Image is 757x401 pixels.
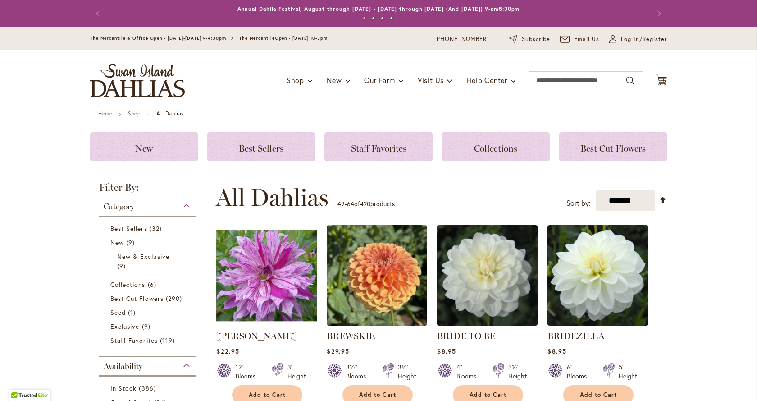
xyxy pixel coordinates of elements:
span: Email Us [574,35,600,44]
span: Open - [DATE] 10-3pm [275,35,328,41]
img: Brandon Michael [216,225,317,326]
a: Log In/Register [609,35,667,44]
span: Category [104,202,134,212]
a: Home [98,110,112,117]
a: Annual Dahlia Festival, August through [DATE] - [DATE] through [DATE] (And [DATE]) 9-am5:30pm [237,5,520,12]
a: Staff Favorites [110,336,187,345]
a: BREWSKIE [327,331,375,341]
label: Sort by: [566,195,591,212]
span: 49 [337,199,345,208]
div: 4" Blooms [456,363,482,381]
a: New [110,238,187,247]
button: 2 of 4 [372,17,375,20]
span: Collections [474,143,517,154]
a: New &amp; Exclusive [117,252,180,271]
span: Add to Cart [470,391,506,399]
div: 6" Blooms [567,363,592,381]
img: BRIDE TO BE [437,225,538,326]
a: BRIDEZILLA [547,319,648,327]
span: Collections [110,280,146,289]
a: Brandon Michael [216,319,317,327]
span: New [135,143,153,154]
div: 3½' Height [398,363,416,381]
span: New & Exclusive [117,252,169,261]
button: Next [649,5,667,23]
div: 3½' Height [508,363,527,381]
span: 119 [160,336,177,345]
span: Best Sellers [110,224,147,233]
span: Best Cut Flowers [110,294,164,303]
a: Subscribe [509,35,550,44]
span: $22.95 [216,347,239,355]
span: Exclusive [110,322,139,331]
a: In Stock 386 [110,383,187,393]
a: Best Sellers [110,224,187,233]
a: Best Cut Flowers [559,132,667,161]
span: Seed [110,308,126,317]
div: 5' Height [619,363,637,381]
span: 64 [347,199,354,208]
a: BRIDE TO BE [437,331,495,341]
button: 3 of 4 [381,17,384,20]
span: Staff Favorites [110,336,158,345]
span: 1 [128,308,138,317]
button: 1 of 4 [363,17,366,20]
span: Add to Cart [359,391,396,399]
button: Previous [90,5,108,23]
img: BREWSKIE [327,225,427,326]
a: Best Sellers [207,132,315,161]
span: Help Center [466,75,507,85]
a: Collections [110,280,187,289]
a: BRIDEZILLA [547,331,605,341]
span: All Dahlias [216,184,328,211]
span: Our Farm [364,75,395,85]
strong: Filter By: [90,183,205,197]
a: [PERSON_NAME] [216,331,296,341]
span: 9 [117,261,128,271]
span: Visit Us [418,75,444,85]
span: Add to Cart [580,391,617,399]
a: Staff Favorites [324,132,432,161]
p: - of products [337,197,395,211]
a: Email Us [560,35,600,44]
span: New [327,75,342,85]
span: 6 [148,280,159,289]
span: 9 [142,322,153,331]
span: 290 [166,294,184,303]
a: BREWSKIE [327,319,427,327]
button: 4 of 4 [390,17,393,20]
span: Subscribe [522,35,550,44]
strong: All Dahlias [156,110,184,117]
a: New [90,132,198,161]
div: 3½" Blooms [346,363,371,381]
span: $8.95 [437,347,456,355]
a: Shop [128,110,141,117]
span: 32 [150,224,164,233]
span: The Mercantile & Office Open - [DATE]-[DATE] 9-4:30pm / The Mercantile [90,35,275,41]
span: Log In/Register [621,35,667,44]
a: [PHONE_NUMBER] [434,35,489,44]
img: BRIDEZILLA [547,225,648,326]
a: Collections [442,132,550,161]
a: store logo [90,64,185,97]
span: $29.95 [327,347,349,355]
span: New [110,238,124,247]
a: Seed [110,308,187,317]
div: 12" Blooms [236,363,261,381]
span: $8.95 [547,347,566,355]
a: Exclusive [110,322,187,331]
div: 3' Height [287,363,306,381]
span: 386 [139,383,158,393]
span: 9 [126,238,137,247]
span: Add to Cart [249,391,286,399]
span: Staff Favorites [351,143,406,154]
span: Availability [104,361,142,371]
span: Best Sellers [239,143,283,154]
span: 420 [360,199,370,208]
span: Best Cut Flowers [580,143,646,154]
span: Shop [287,75,304,85]
a: BRIDE TO BE [437,319,538,327]
a: Best Cut Flowers [110,294,187,303]
span: In Stock [110,384,137,392]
